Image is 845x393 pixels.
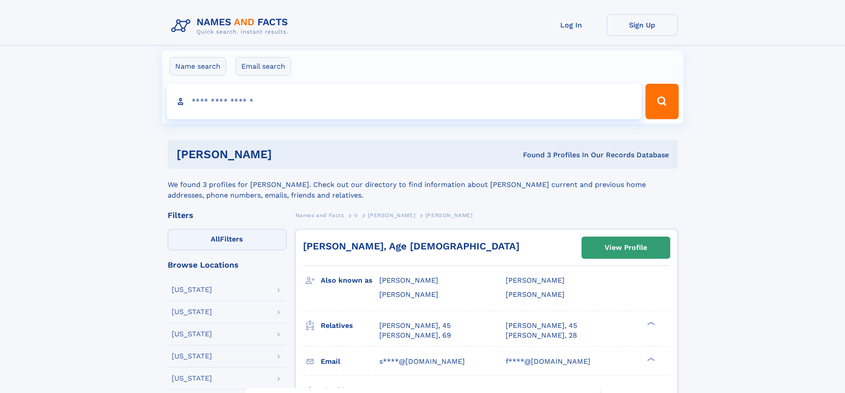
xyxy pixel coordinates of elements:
div: Filters [168,211,287,219]
a: Names and Facts [295,210,344,221]
img: Logo Names and Facts [168,14,295,38]
label: Email search [236,57,291,76]
h3: Relatives [321,318,379,333]
div: We found 3 profiles for [PERSON_NAME]. Check out our directory to find information about [PERSON_... [168,169,678,201]
a: View Profile [582,237,670,258]
button: Search Button [645,84,678,119]
a: [PERSON_NAME], 45 [379,321,451,331]
div: [US_STATE] [172,308,212,315]
span: [PERSON_NAME] [506,276,565,284]
span: [PERSON_NAME] [379,276,438,284]
label: Filters [168,229,287,250]
a: [PERSON_NAME], 69 [379,331,451,340]
label: Name search [169,57,226,76]
a: V [354,210,358,221]
div: [US_STATE] [172,375,212,382]
h3: Email [321,354,379,369]
span: [PERSON_NAME] [506,290,565,299]
span: [PERSON_NAME] [425,212,473,218]
div: [US_STATE] [172,353,212,360]
a: [PERSON_NAME], 45 [506,321,577,331]
span: All [211,235,220,243]
span: [PERSON_NAME] [379,290,438,299]
a: Sign Up [607,14,678,36]
a: Log In [536,14,607,36]
input: search input [167,84,642,119]
div: Found 3 Profiles In Our Records Database [397,150,669,160]
div: View Profile [605,237,647,258]
a: [PERSON_NAME], Age [DEMOGRAPHIC_DATA] [303,241,519,252]
h1: [PERSON_NAME] [177,149,397,160]
div: [US_STATE] [172,286,212,293]
div: Browse Locations [168,261,287,269]
span: V [354,212,358,218]
h3: Also known as [321,273,379,288]
a: [PERSON_NAME], 28 [506,331,577,340]
div: [US_STATE] [172,331,212,338]
div: ❯ [645,320,656,326]
div: ❯ [645,356,656,362]
span: [PERSON_NAME] [368,212,415,218]
a: [PERSON_NAME] [368,210,415,221]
